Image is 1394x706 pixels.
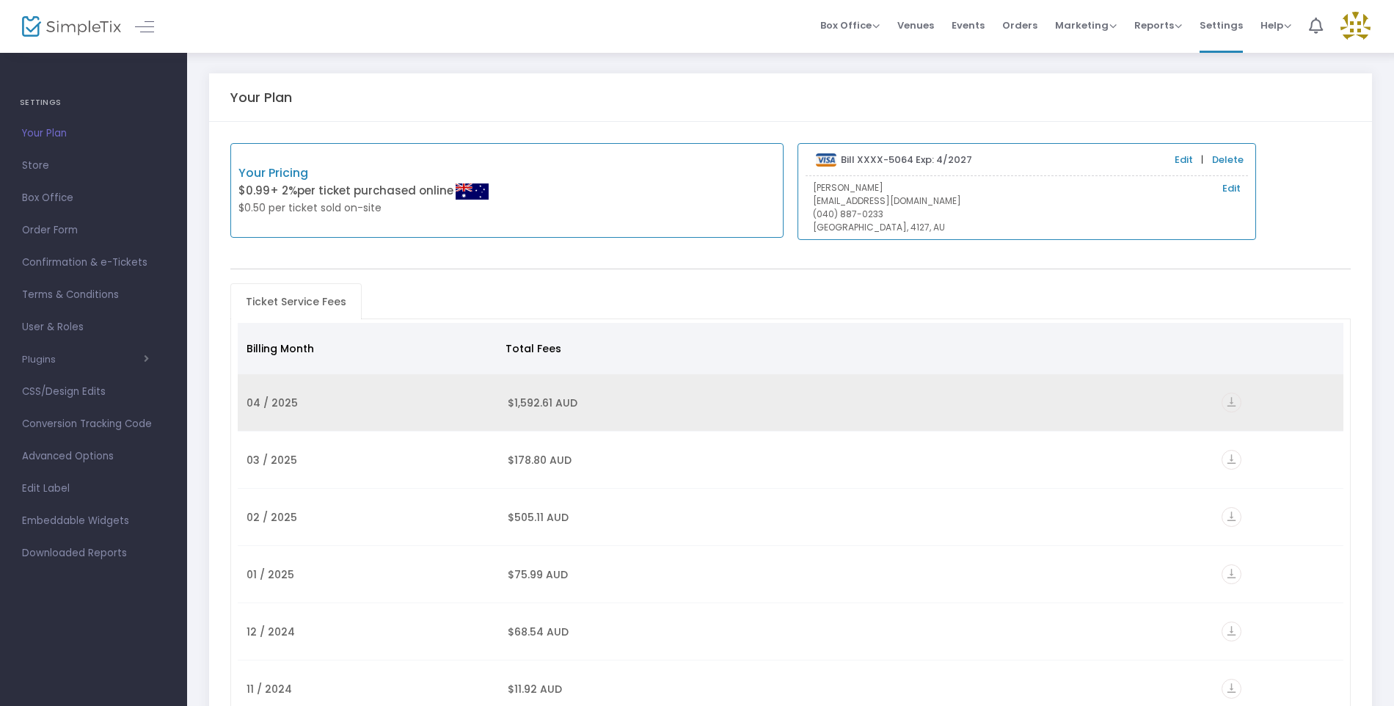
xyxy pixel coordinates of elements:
[22,447,165,466] span: Advanced Options
[1197,153,1207,167] span: |
[270,183,297,198] span: + 2%
[22,479,165,498] span: Edit Label
[1222,679,1241,699] i: vertical_align_bottom
[237,290,355,313] span: Ticket Service Fees
[22,253,165,272] span: Confirmation & e-Tickets
[1222,512,1241,526] a: vertical_align_bottom
[22,382,165,401] span: CSS/Design Edits
[22,285,165,305] span: Terms & Conditions
[1222,507,1241,527] i: vertical_align_bottom
[1222,450,1241,470] i: vertical_align_bottom
[508,567,568,582] span: $75.99 AUD
[247,625,295,639] span: 12 / 2024
[456,183,489,200] img: Australian Flag
[1055,18,1117,32] span: Marketing
[22,415,165,434] span: Conversion Tracking Code
[22,318,165,337] span: User & Roles
[816,153,837,167] img: visa.png
[813,221,1241,234] p: [GEOGRAPHIC_DATA], 4127, AU
[508,682,562,696] span: $11.92 AUD
[508,510,569,525] span: $505.11 AUD
[508,453,572,467] span: $178.80 AUD
[247,453,297,467] span: 03 / 2025
[247,682,292,696] span: 11 / 2024
[1222,397,1241,412] a: vertical_align_bottom
[1175,153,1193,167] a: Edit
[1260,18,1291,32] span: Help
[813,181,1241,194] p: [PERSON_NAME]
[22,221,165,240] span: Order Form
[238,183,507,200] p: $0.99 per ticket purchased online
[1222,569,1241,583] a: vertical_align_bottom
[1212,153,1244,167] a: Delete
[508,625,569,639] span: $68.54 AUD
[22,189,165,208] span: Box Office
[820,18,880,32] span: Box Office
[813,208,1241,221] p: (040) 887-0233
[247,396,298,410] span: 04 / 2025
[1134,18,1182,32] span: Reports
[20,88,167,117] h4: SETTINGS
[952,7,985,44] span: Events
[1222,626,1241,641] a: vertical_align_bottom
[247,510,297,525] span: 02 / 2025
[841,153,972,167] b: Bill XXXX-5064 Exp: 4/2027
[22,512,165,531] span: Embeddable Widgets
[247,567,294,582] span: 01 / 2025
[1222,393,1241,412] i: vertical_align_bottom
[238,323,497,374] th: Billing Month
[1222,683,1241,698] a: vertical_align_bottom
[497,323,733,374] th: Total Fees
[1222,454,1241,469] a: vertical_align_bottom
[230,90,292,106] h5: Your Plan
[22,124,165,143] span: Your Plan
[813,194,1241,208] p: [EMAIL_ADDRESS][DOMAIN_NAME]
[22,544,165,563] span: Downloaded Reports
[897,7,934,44] span: Venues
[238,164,507,182] p: Your Pricing
[1222,181,1241,196] a: Edit
[1222,564,1241,584] i: vertical_align_bottom
[1200,7,1243,44] span: Settings
[238,200,507,216] p: $0.50 per ticket sold on-site
[22,354,149,365] button: Plugins
[1002,7,1037,44] span: Orders
[22,156,165,175] span: Store
[1222,622,1241,641] i: vertical_align_bottom
[508,396,577,410] span: $1,592.61 AUD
